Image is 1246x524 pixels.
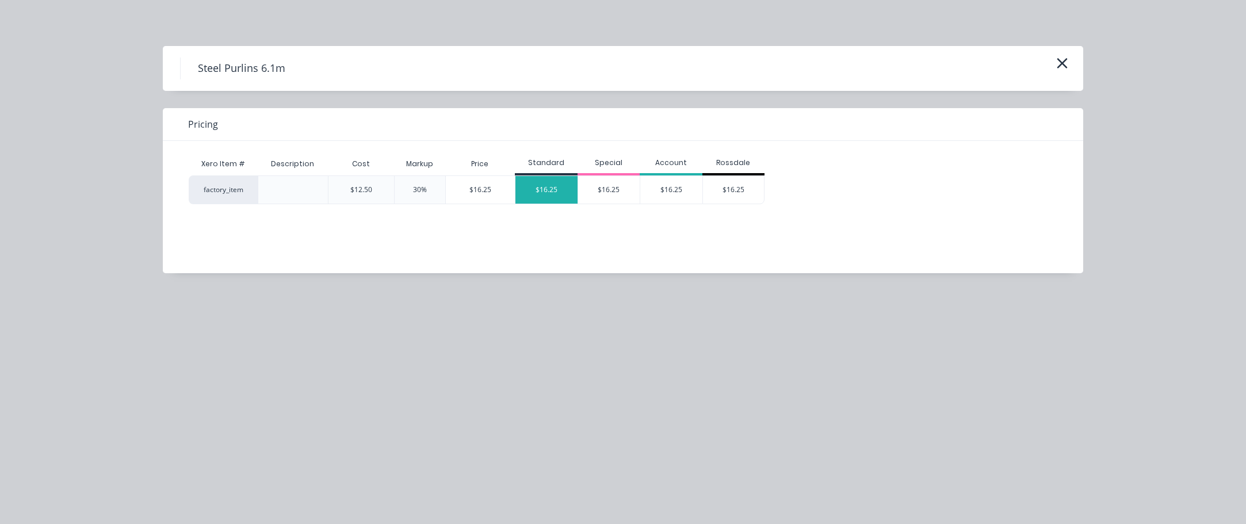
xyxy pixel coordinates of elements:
[413,185,427,195] div: 30%
[180,58,303,79] h4: Steel Purlins 6.1m
[189,175,258,204] div: factory_item
[189,152,258,175] div: Xero Item #
[188,117,218,131] span: Pricing
[394,152,445,175] div: Markup
[515,158,578,168] div: Standard
[578,158,640,168] div: Special
[515,176,578,204] div: $16.25
[578,176,640,204] div: $16.25
[702,158,765,168] div: Rossdale
[640,176,702,204] div: $16.25
[445,152,515,175] div: Price
[328,152,394,175] div: Cost
[703,176,765,204] div: $16.25
[350,185,372,195] div: $12.50
[446,176,515,204] div: $16.25
[262,150,323,178] div: Description
[640,158,702,168] div: Account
